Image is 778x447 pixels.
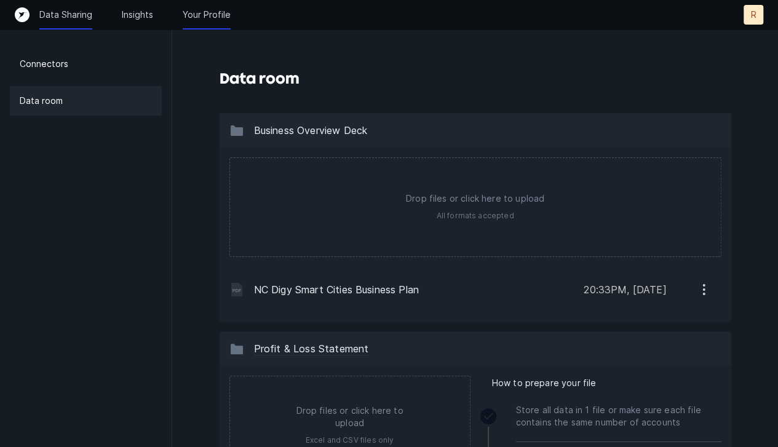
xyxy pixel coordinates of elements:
[20,57,68,71] p: Connectors
[584,282,666,297] p: 20:33PM, [DATE]
[122,9,153,21] a: Insights
[751,9,756,21] p: R
[10,86,162,116] a: Data room
[229,282,244,297] img: 4c1c1a354918672bc79fcf756030187a.svg
[220,69,300,89] h3: Data room
[229,341,244,356] img: 13c8d1aa17ce7ae226531ffb34303e38.svg
[39,9,92,21] a: Data Sharing
[229,123,244,138] img: 13c8d1aa17ce7ae226531ffb34303e38.svg
[516,390,721,442] div: Store all data in 1 file or make sure each file contains the same number of accounts
[492,376,597,390] span: How to prepare your file
[183,9,231,21] a: Your Profile
[254,342,369,355] span: Profit & Loss Statement
[254,282,574,297] p: NC Digy Smart Cities Business Plan
[744,5,763,25] button: R
[254,124,368,136] span: Business Overview Deck
[20,93,63,108] p: Data room
[10,49,162,79] a: Connectors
